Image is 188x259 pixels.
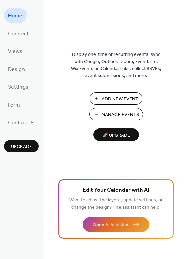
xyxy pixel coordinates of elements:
[90,92,142,105] button: Add New Event
[8,118,35,128] span: Contact Us
[4,8,27,23] a: Home
[8,64,25,75] span: Design
[4,62,29,76] a: Design
[101,111,139,118] span: Manage Events
[11,143,32,150] span: Upgrade
[4,115,39,129] a: Contact Us
[4,79,32,94] a: Settings
[8,100,20,110] span: Form
[4,26,33,40] a: Connect
[89,108,143,120] button: Manage Events
[8,82,28,92] span: Settings
[93,222,130,229] span: Open AI Assistant
[8,46,22,57] span: Views
[102,96,138,103] span: Add New Event
[69,196,163,212] span: Want to adjust the layout, update settings, or change the design? The assistant can help.
[8,11,22,21] span: Home
[4,97,24,112] a: Form
[8,29,29,39] span: Connect
[4,140,39,152] button: Upgrade
[97,131,135,140] span: 🚀 Upgrade
[71,51,161,79] span: Display one-time or recurring events, sync with Google, Outlook, Zoom, Eventbrite, Wix Events or ...
[83,217,149,232] button: Open AI Assistant
[93,128,139,141] button: 🚀 Upgrade
[4,44,27,58] a: Views
[83,186,149,195] span: Edit Your Calendar with AI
